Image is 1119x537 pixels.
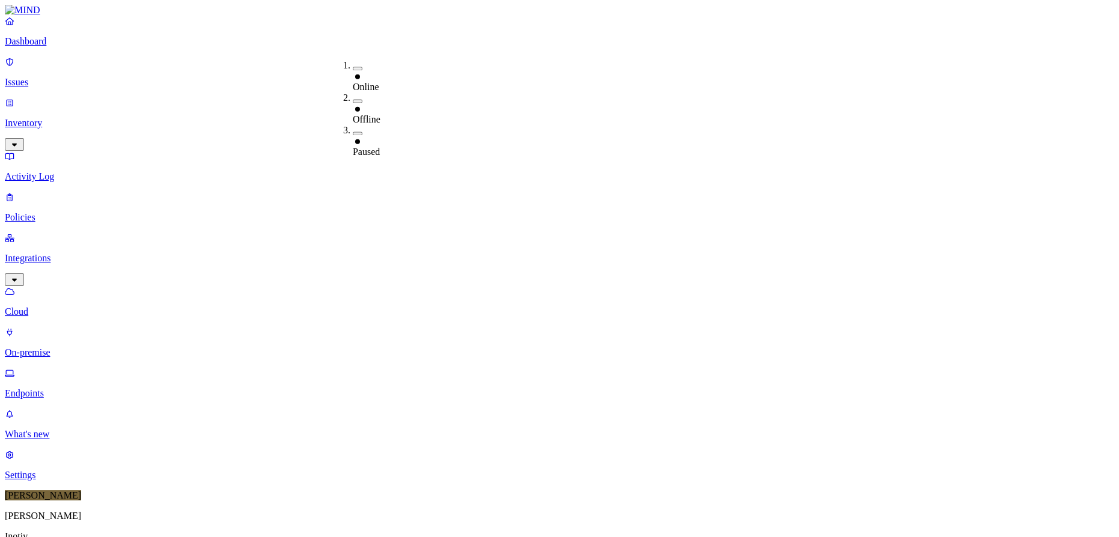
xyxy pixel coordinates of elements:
a: On-premise [5,327,1114,358]
span: [PERSON_NAME] [5,490,81,500]
a: Cloud [5,286,1114,317]
p: [PERSON_NAME] [5,511,1114,521]
a: Issues [5,56,1114,88]
p: Inventory [5,118,1114,129]
a: Inventory [5,97,1114,149]
p: Policies [5,212,1114,223]
p: Integrations [5,253,1114,264]
a: Endpoints [5,368,1114,399]
img: MIND [5,5,40,16]
p: On-premise [5,347,1114,358]
p: Settings [5,470,1114,481]
p: Cloud [5,306,1114,317]
p: What's new [5,429,1114,440]
a: Dashboard [5,16,1114,47]
a: MIND [5,5,1114,16]
a: Policies [5,192,1114,223]
p: Issues [5,77,1114,88]
a: Settings [5,449,1114,481]
p: Endpoints [5,388,1114,399]
p: Dashboard [5,36,1114,47]
a: Integrations [5,232,1114,284]
a: What's new [5,408,1114,440]
a: Activity Log [5,151,1114,182]
p: Activity Log [5,171,1114,182]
